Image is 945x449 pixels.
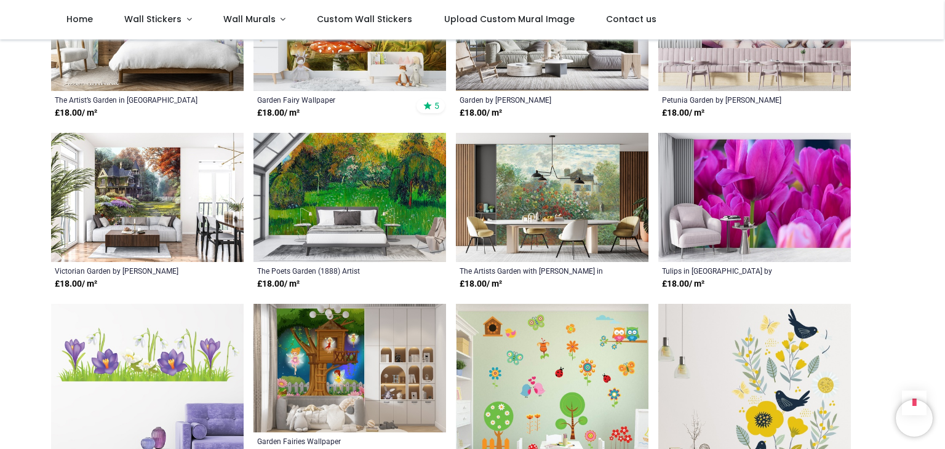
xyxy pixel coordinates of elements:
img: The Poets Garden (1888) Wall Mural Artist Vincent Van Gogh [253,133,446,262]
strong: £ 18.00 / m² [55,107,97,119]
a: The Artist’s Garden in [GEOGRAPHIC_DATA] Artist [PERSON_NAME] [55,95,203,105]
a: Garden Fairy Wallpaper [257,95,405,105]
strong: £ 18.00 / m² [662,278,704,290]
span: Home [66,13,93,25]
a: Victorian Garden by [PERSON_NAME] [55,266,203,276]
img: The Artists Garden with Dahlias in Argenteuil Wall Mural Artist Claude Monet [456,133,648,262]
span: 5 [434,100,439,111]
a: Petunia Garden by [PERSON_NAME] [662,95,810,105]
span: Wall Stickers [124,13,181,25]
img: Victorian Garden Wall Mural by Dominic Davison [51,133,244,262]
strong: £ 18.00 / m² [460,107,502,119]
strong: £ 18.00 / m² [460,278,502,290]
span: Custom Wall Stickers [317,13,412,25]
span: Upload Custom Mural Image [444,13,575,25]
iframe: Brevo live chat [896,400,933,437]
a: The Artists Garden with [PERSON_NAME] in Argenteuil Artist [PERSON_NAME] [460,266,608,276]
a: Garden by [PERSON_NAME] [460,95,608,105]
img: Tulips in Keukenhof Gardens Wall Mural by Terry Eggers - Danita Delimont [658,133,851,262]
strong: £ 18.00 / m² [662,107,704,119]
a: Garden Fairies Wallpaper [257,436,405,446]
span: Wall Murals [223,13,276,25]
strong: £ 18.00 / m² [257,107,300,119]
img: Garden Fairies Wall Mural Wallpaper [253,304,446,433]
span: Contact us [606,13,656,25]
a: The Poets Garden (1888) Artist [PERSON_NAME] [257,266,405,276]
strong: £ 18.00 / m² [257,278,300,290]
strong: £ 18.00 / m² [55,278,97,290]
a: Tulips in [GEOGRAPHIC_DATA] by [PERSON_NAME] [662,266,810,276]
